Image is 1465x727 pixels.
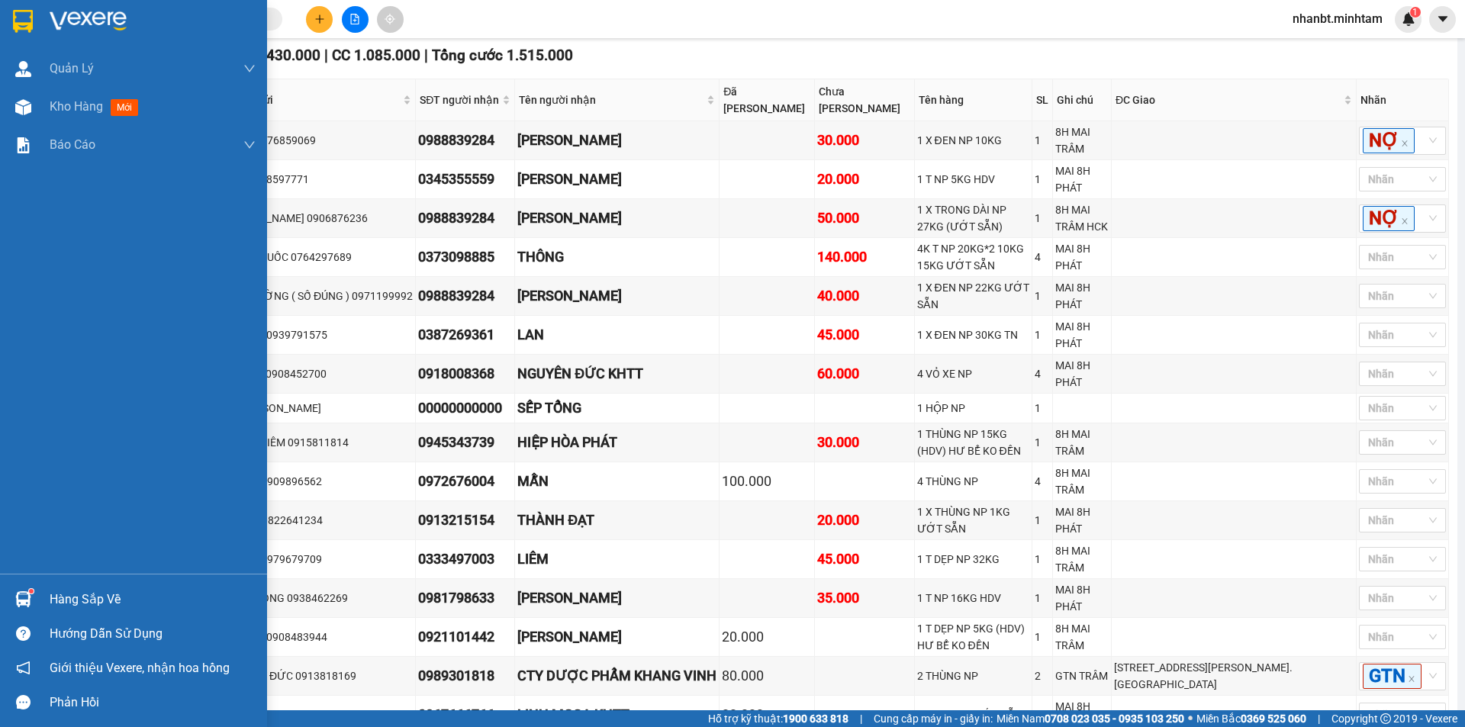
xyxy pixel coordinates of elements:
[1032,79,1053,121] th: SL
[1055,240,1109,274] div: MAI 8H PHÁT
[223,551,413,568] div: THÀNH 0979679709
[519,92,704,108] span: Tên người nhận
[917,132,1030,149] div: 1 X ĐEN NP 10KG
[515,501,720,540] td: THÀNH ĐẠT
[1035,667,1050,684] div: 2
[722,665,812,687] div: 80.000
[1401,217,1409,225] span: close
[917,365,1030,382] div: 4 VỎ XE NP
[5,95,143,107] span: N.nhận:
[416,501,515,540] td: 0913215154
[5,111,125,122] span: Tên hàng:
[515,355,720,394] td: NGUYÊN ĐỨC KHTT
[342,6,369,33] button: file-add
[16,661,31,675] span: notification
[416,277,515,316] td: 0988839284
[16,626,31,641] span: question-circle
[420,92,499,108] span: SĐT người nhận
[1035,288,1050,304] div: 1
[418,324,512,346] div: 0387269361
[1401,140,1409,147] span: close
[515,121,720,160] td: MỸ LINH
[40,95,82,107] span: GIAO NX-
[917,503,1030,537] div: 1 X THÙNG NP 1KG ƯỚT SẴN
[708,710,848,727] span: Hỗ trợ kỹ thuật:
[418,246,512,268] div: 0373098885
[517,704,716,725] div: LINH MOCA KHTT
[416,579,515,618] td: 0981798633
[416,121,515,160] td: 0988839284
[314,14,325,24] span: plus
[915,79,1033,121] th: Tên hàng
[817,207,911,229] div: 50.000
[917,620,1030,654] div: 1 T DẸP NP 5KG (HDV) HƯ BỂ KO ĐỀN
[517,626,716,648] div: [PERSON_NAME]
[418,510,512,531] div: 0913215154
[432,47,573,64] span: Tổng cước 1.515.000
[1408,675,1415,683] span: close
[1045,713,1184,725] strong: 0708 023 035 - 0935 103 250
[223,473,413,490] div: MERAP 0909896562
[515,579,720,618] td: HỒNG LAN
[917,279,1030,313] div: 1 X ĐEN NP 22KG ƯỚT SẴN
[1035,249,1050,265] div: 4
[223,288,413,304] div: KIÊN TƯỜNG ( SỐ ĐÚNG ) 0971199992
[47,107,125,124] span: 1 K GIẤY NP
[223,249,413,265] div: TÙNG THUỐC 0764297689
[418,207,512,229] div: 0988839284
[515,540,720,579] td: LIÊM
[1055,581,1109,615] div: MAI 8H PHÁT
[517,324,716,346] div: LAN
[418,587,512,609] div: 0981798633
[243,63,256,75] span: down
[416,657,515,696] td: 0989301818
[416,238,515,277] td: 0373098885
[416,355,515,394] td: 0918008368
[416,316,515,355] td: 0387269361
[29,589,34,594] sup: 1
[917,590,1030,606] div: 1 T NP 16KG HDV
[1410,7,1421,18] sup: 1
[1055,124,1109,157] div: 8H MAI TRÂM
[1035,590,1050,606] div: 1
[50,622,256,645] div: Hướng dẫn sử dụng
[15,99,31,115] img: warehouse-icon
[1035,434,1050,451] div: 1
[517,510,716,531] div: THÀNH ĐẠT
[416,394,515,423] td: 00000000000
[1055,465,1109,498] div: 8H MAI TRÂM
[244,47,320,64] span: CR 430.000
[515,462,720,501] td: MẪN
[917,426,1030,459] div: 1 THÙNG NP 15KG (HDV) HƯ BỂ KO ĐỀN
[515,657,720,696] td: CTY DƯỢC PHẨM KHANG VINH
[5,68,82,79] span: N.gửi:
[517,363,716,384] div: NGUYÊN ĐỨC KHTT
[720,79,815,121] th: Đã [PERSON_NAME]
[324,47,328,64] span: |
[223,512,413,529] div: KAIZEN 0822641234
[1360,92,1444,108] div: Nhãn
[817,285,911,307] div: 40.000
[50,658,230,677] span: Giới thiệu Vexere, nhận hoa hồng
[90,34,175,51] span: SG10253817
[1241,713,1306,725] strong: 0369 525 060
[817,169,911,190] div: 20.000
[1055,318,1109,352] div: MAI 8H PHÁT
[1053,79,1112,121] th: Ghi chú
[243,139,256,151] span: down
[416,618,515,657] td: 0921101442
[50,99,103,114] span: Kho hàng
[817,324,911,346] div: 45.000
[5,82,66,93] span: Ngày/ giờ gửi:
[917,327,1030,343] div: 1 X ĐEN NP 30KG TN
[917,473,1030,490] div: 4 THÙNG NP
[1035,327,1050,343] div: 1
[1035,132,1050,149] div: 1
[82,95,143,107] span: 0000000000
[5,7,128,18] span: 18:28-
[1402,12,1415,26] img: icon-new-feature
[111,99,138,116] span: mới
[515,199,720,238] td: MỸ LINH
[16,695,31,709] span: message
[517,246,716,268] div: THÔNG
